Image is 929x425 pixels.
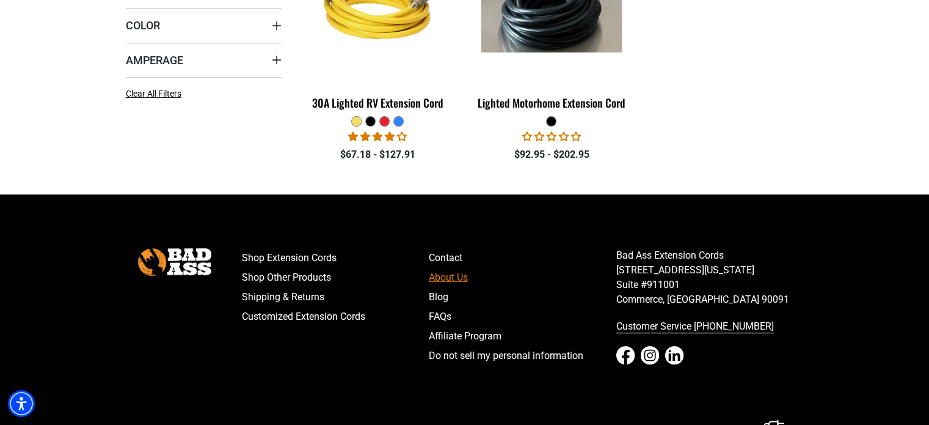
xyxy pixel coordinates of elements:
[300,97,456,108] div: 30A Lighted RV Extension Cord
[126,43,282,77] summary: Amperage
[126,53,183,67] span: Amperage
[242,287,429,307] a: Shipping & Returns
[665,346,683,364] a: LinkedIn - open in a new tab
[138,248,211,276] img: Bad Ass Extension Cords
[300,147,456,162] div: $67.18 - $127.91
[126,87,186,100] a: Clear All Filters
[242,248,429,268] a: Shop Extension Cords
[616,346,635,364] a: Facebook - open in a new tab
[126,89,181,98] span: Clear All Filters
[126,18,160,32] span: Color
[473,97,629,108] div: Lighted Motorhome Extension Cord
[242,307,429,327] a: Customized Extension Cords
[429,327,616,346] a: Affiliate Program
[616,248,804,307] p: Bad Ass Extension Cords [STREET_ADDRESS][US_STATE] Suite #911001 Commerce, [GEOGRAPHIC_DATA] 90091
[348,131,407,142] span: 4.11 stars
[126,8,282,42] summary: Color
[473,147,629,162] div: $92.95 - $202.95
[429,287,616,307] a: Blog
[429,307,616,327] a: FAQs
[641,346,659,364] a: Instagram - open in a new tab
[429,248,616,268] a: Contact
[429,268,616,287] a: About Us
[522,131,581,142] span: 0.00 stars
[429,346,616,366] a: Do not sell my personal information
[242,268,429,287] a: Shop Other Products
[8,390,35,417] div: Accessibility Menu
[616,317,804,336] a: call 833-674-1699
